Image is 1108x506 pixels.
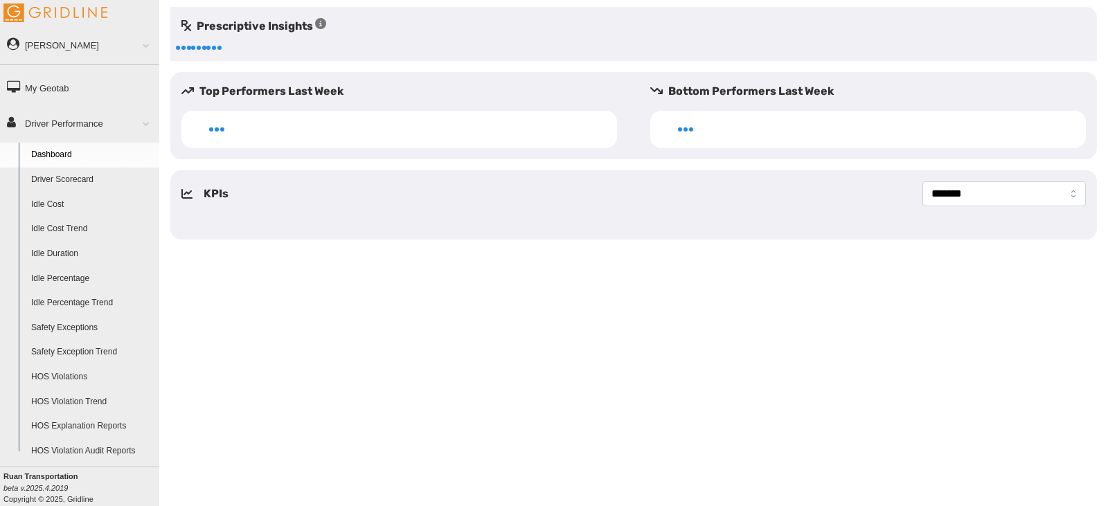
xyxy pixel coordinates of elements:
a: HOS Violation Trend [25,390,159,415]
a: HOS Violation Audit Reports [25,439,159,464]
a: Idle Cost Trend [25,217,159,242]
a: Safety Exceptions [25,316,159,341]
a: Idle Cost [25,192,159,217]
h5: Top Performers Last Week [181,83,628,100]
a: Dashboard [25,143,159,168]
a: HOS Violations [25,365,159,390]
a: Idle Percentage Trend [25,291,159,316]
img: Gridline [3,3,107,22]
a: Safety Exception Trend [25,340,159,365]
a: Driver Scorecard [25,168,159,192]
h5: Bottom Performers Last Week [650,83,1097,100]
a: HOS Explanation Reports [25,414,159,439]
h5: Prescriptive Insights [181,18,326,35]
b: Ruan Transportation [3,472,78,480]
a: Idle Duration [25,242,159,266]
h5: KPIs [204,186,229,202]
i: beta v.2025.4.2019 [3,484,68,492]
a: Idle Percentage [25,266,159,291]
div: Copyright © 2025, Gridline [3,471,159,505]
